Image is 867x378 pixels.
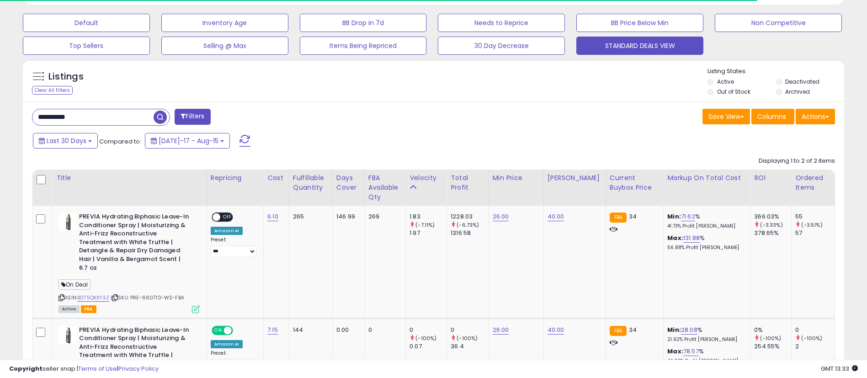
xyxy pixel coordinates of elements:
[48,70,84,83] h5: Listings
[415,221,435,229] small: (-7.11%)
[801,335,822,342] small: (-100%)
[757,112,786,121] span: Columns
[702,109,750,124] button: Save View
[175,109,210,125] button: Filters
[368,326,399,334] div: 0
[667,223,743,229] p: 41.73% Profit [PERSON_NAME]
[667,173,746,183] div: Markup on Total Cost
[493,325,509,335] a: 26.00
[493,212,509,221] a: 26.00
[410,342,447,351] div: 0.07
[336,173,361,192] div: Days Cover
[59,213,200,312] div: ASIN:
[336,213,357,221] div: 146.99
[81,305,96,313] span: FBA
[683,234,700,243] a: 131.88
[220,213,235,221] span: OFF
[161,14,288,32] button: Inventory Age
[629,325,637,334] span: 34
[118,364,159,373] a: Privacy Policy
[667,234,683,242] b: Max:
[211,173,260,183] div: Repricing
[785,88,810,96] label: Archived
[754,342,791,351] div: 254.55%
[667,347,743,364] div: %
[232,326,246,334] span: OFF
[717,78,734,85] label: Active
[610,326,627,336] small: FBA
[211,340,243,348] div: Amazon AI
[754,213,791,221] div: 366.03%
[23,14,150,32] button: Default
[610,213,627,223] small: FBA
[754,229,791,237] div: 378.65%
[785,78,819,85] label: Deactivated
[610,173,660,192] div: Current Buybox Price
[796,109,835,124] button: Actions
[548,325,564,335] a: 40.00
[368,213,399,221] div: 269
[410,326,447,334] div: 0
[438,37,565,55] button: 30 Day Decrease
[667,325,681,334] b: Min:
[493,173,540,183] div: Min Price
[79,213,190,274] b: PREVIA Hydrating Biphasic Leave-In Conditioner Spray | Moisturizing & Anti-Frizz Reconstructive T...
[821,364,858,373] span: 2025-09-15 13:33 GMT
[59,213,77,231] img: 21sRd8pEZJL._SL40_.jpg
[451,342,489,351] div: 36.4
[451,326,489,334] div: 0
[457,221,479,229] small: (-6.73%)
[457,335,478,342] small: (-100%)
[795,326,835,334] div: 0
[760,335,781,342] small: (-100%)
[795,173,831,192] div: Ordered Items
[667,245,743,251] p: 56.88% Profit [PERSON_NAME]
[293,326,325,334] div: 144
[717,88,750,96] label: Out of Stock
[667,326,743,343] div: %
[795,342,835,351] div: 2
[451,229,489,237] div: 1316.58
[213,326,224,334] span: ON
[410,229,447,237] div: 1.97
[9,364,43,373] strong: Copyright
[667,234,743,251] div: %
[336,326,357,334] div: 0.00
[410,173,443,183] div: Velocity
[77,294,109,302] a: B075QKXY3Z
[451,213,489,221] div: 1228.03
[59,279,90,290] span: On Deal
[211,237,256,257] div: Preset:
[211,350,256,371] div: Preset:
[267,325,278,335] a: 7.15
[300,14,427,32] button: BB Drop in 7d
[667,347,683,356] b: Max:
[667,212,681,221] b: Min:
[111,294,184,301] span: | SKU: PRE-660710-WS-FBA
[681,325,697,335] a: 28.08
[451,173,485,192] div: Total Profit
[576,37,703,55] button: STANDARD DEALS VIEW
[754,326,791,334] div: 0%
[32,86,73,95] div: Clear All Filters
[145,133,230,149] button: [DATE]-17 - Aug-15
[707,67,844,76] p: Listing States:
[667,336,743,343] p: 21.92% Profit [PERSON_NAME]
[59,305,80,313] span: All listings currently available for purchase on Amazon
[795,229,835,237] div: 57
[760,221,782,229] small: (-3.33%)
[751,109,794,124] button: Columns
[267,173,285,183] div: Cost
[33,133,98,149] button: Last 30 Days
[548,173,602,183] div: [PERSON_NAME]
[410,213,447,221] div: 1.83
[78,364,117,373] a: Terms of Use
[664,170,750,206] th: The percentage added to the cost of goods (COGS) that forms the calculator for Min & Max prices.
[300,37,427,55] button: Items Being Repriced
[211,227,243,235] div: Amazon AI
[683,347,699,356] a: 78.57
[23,37,150,55] button: Top Sellers
[293,173,329,192] div: Fulfillable Quantity
[438,14,565,32] button: Needs to Reprice
[629,212,637,221] span: 34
